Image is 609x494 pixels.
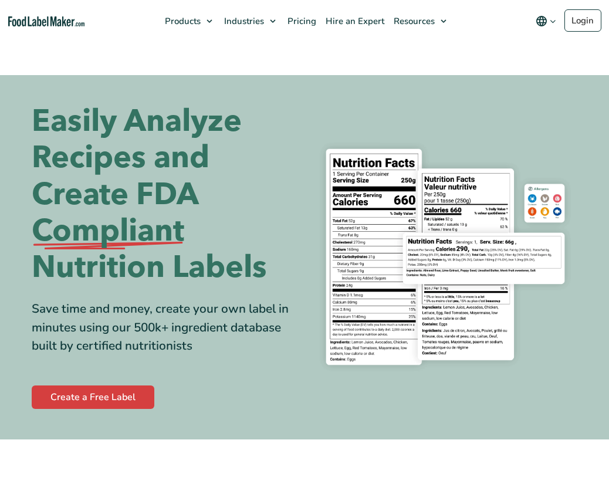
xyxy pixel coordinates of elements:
div: Save time and money, create your own label in minutes using our 500k+ ingredient database built b... [32,300,296,354]
span: Compliant [32,213,184,249]
a: Food Label Maker homepage [8,16,84,26]
span: Products [161,15,202,27]
a: Login [564,9,601,32]
span: Hire an Expert [322,15,385,27]
button: Change language [527,9,564,33]
span: Resources [390,15,436,27]
span: Pricing [284,15,317,27]
h1: Easily Analyze Recipes and Create FDA Nutrition Labels [32,103,296,286]
span: Industries [221,15,265,27]
a: Create a Free Label [32,385,154,409]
